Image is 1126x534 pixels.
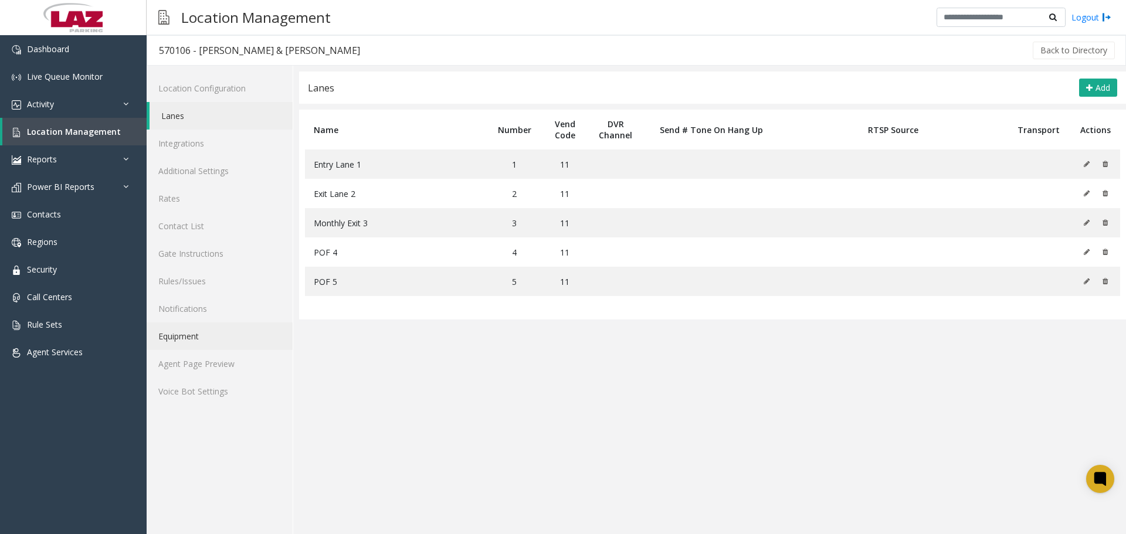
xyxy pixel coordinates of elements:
[27,98,54,110] span: Activity
[12,348,21,358] img: 'icon'
[12,73,21,82] img: 'icon'
[27,236,57,247] span: Regions
[1079,79,1117,97] button: Add
[27,319,62,330] span: Rule Sets
[542,179,588,208] td: 11
[487,237,542,267] td: 4
[147,240,293,267] a: Gate Instructions
[147,377,293,405] a: Voice Bot Settings
[2,118,147,145] a: Location Management
[12,210,21,220] img: 'icon'
[27,181,94,192] span: Power BI Reports
[314,188,355,199] span: Exit Lane 2
[27,126,121,137] span: Location Management
[1071,11,1111,23] a: Logout
[27,291,72,302] span: Call Centers
[27,209,61,220] span: Contacts
[147,185,293,212] a: Rates
[147,130,293,157] a: Integrations
[27,264,57,275] span: Security
[147,212,293,240] a: Contact List
[147,74,293,102] a: Location Configuration
[643,110,779,149] th: Send # Tone On Hang Up
[175,3,337,32] h3: Location Management
[542,237,588,267] td: 11
[305,110,487,149] th: Name
[27,154,57,165] span: Reports
[1071,110,1120,149] th: Actions
[147,267,293,295] a: Rules/Issues
[314,217,368,229] span: Monthly Exit 3
[1096,82,1110,93] span: Add
[1006,110,1071,149] th: Transport
[147,322,293,350] a: Equipment
[542,208,588,237] td: 11
[487,179,542,208] td: 2
[314,247,337,258] span: POF 4
[147,295,293,322] a: Notifications
[159,43,360,58] div: 570106 - [PERSON_NAME] & [PERSON_NAME]
[487,149,542,179] td: 1
[12,321,21,330] img: 'icon'
[487,110,542,149] th: Number
[12,293,21,302] img: 'icon'
[487,208,542,237] td: 3
[12,45,21,55] img: 'icon'
[12,238,21,247] img: 'icon'
[147,350,293,377] a: Agent Page Preview
[314,276,337,287] span: POF 5
[487,267,542,296] td: 5
[542,149,588,179] td: 11
[12,100,21,110] img: 'icon'
[779,110,1006,149] th: RTSP Source
[12,155,21,165] img: 'icon'
[27,71,103,82] span: Live Queue Monitor
[12,183,21,192] img: 'icon'
[147,157,293,185] a: Additional Settings
[1102,11,1111,23] img: logout
[12,128,21,137] img: 'icon'
[542,267,588,296] td: 11
[588,110,643,149] th: DVR Channel
[314,159,361,170] span: Entry Lane 1
[542,110,588,149] th: Vend Code
[27,346,83,358] span: Agent Services
[308,80,334,96] div: Lanes
[1033,42,1115,59] button: Back to Directory
[150,102,293,130] a: Lanes
[158,3,169,32] img: pageIcon
[12,266,21,275] img: 'icon'
[27,43,69,55] span: Dashboard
